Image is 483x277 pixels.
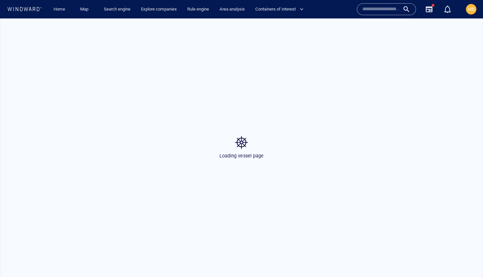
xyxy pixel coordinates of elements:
button: Map [75,4,96,15]
button: Home [49,4,70,15]
a: Home [51,4,68,15]
a: Rule engine [185,4,212,15]
a: Map [78,4,93,15]
a: Search engine [101,4,133,15]
button: Containers of interest [253,4,309,15]
div: Notification center [444,5,451,13]
a: Explore companies [138,4,179,15]
button: MB [465,3,478,16]
span: Containers of interest [255,6,304,13]
span: MB [468,7,475,12]
iframe: Chat [455,247,478,272]
p: Loading vessel page [219,152,264,159]
a: Area analysis [217,4,247,15]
